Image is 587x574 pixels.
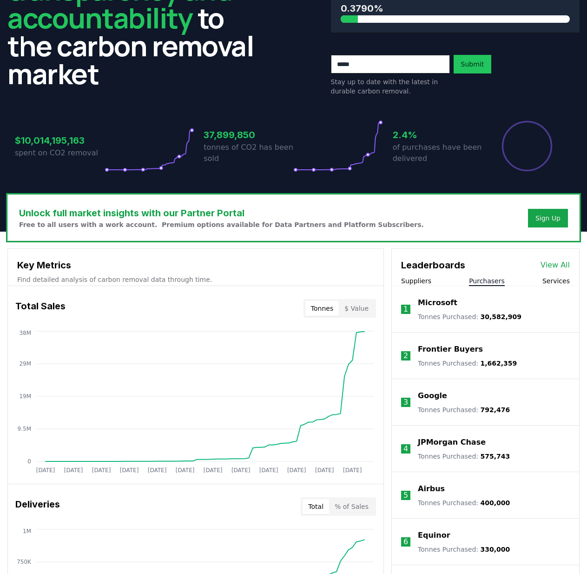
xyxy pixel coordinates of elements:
a: Microsoft [418,297,457,308]
tspan: [DATE] [64,467,83,474]
a: Sign Up [535,214,561,223]
tspan: 1M [23,528,31,534]
span: 575,743 [481,453,510,460]
h3: 2.4% [393,128,482,142]
p: 3 [403,397,408,408]
p: tonnes of CO2 has been sold [204,142,293,164]
p: Tonnes Purchased : [418,312,521,321]
tspan: [DATE] [176,467,195,474]
tspan: 750K [17,559,32,565]
p: Free to all users with a work account. Premium options available for Data Partners and Platform S... [19,220,424,229]
button: Total [303,499,329,514]
tspan: [DATE] [231,467,251,474]
h3: 37,899,850 [204,128,293,142]
tspan: [DATE] [120,467,139,474]
p: 5 [403,490,408,501]
tspan: 29M [19,360,31,367]
a: View All [541,260,570,271]
tspan: 9.5M [18,426,31,432]
h3: 0.3790% [341,1,570,15]
a: JPMorgan Chase [418,437,486,448]
h3: Key Metrics [17,258,374,272]
tspan: [DATE] [287,467,306,474]
span: 330,000 [481,546,510,553]
p: Find detailed analysis of carbon removal data through time. [17,275,374,284]
button: % of Sales [329,499,374,514]
p: Tonnes Purchased : [418,359,517,368]
p: 4 [403,443,408,454]
h3: $10,014,195,163 [15,133,105,147]
p: Tonnes Purchased : [418,498,510,507]
a: Equinor [418,530,450,541]
div: Percentage of sales delivered [501,120,553,172]
span: 792,476 [481,406,510,414]
p: Tonnes Purchased : [418,452,510,461]
p: 6 [403,536,408,547]
p: 2 [403,350,408,361]
p: Stay up to date with the latest in durable carbon removal. [331,77,450,96]
h3: Unlock full market insights with our Partner Portal [19,206,424,220]
p: Tonnes Purchased : [418,405,510,414]
button: Suppliers [401,276,431,286]
span: 1,662,359 [481,360,517,367]
p: 1 [403,304,408,315]
p: of purchases have been delivered [393,142,482,164]
tspan: [DATE] [315,467,334,474]
span: 30,582,909 [481,313,522,320]
a: Airbus [418,483,445,494]
a: Google [418,390,447,401]
a: Frontier Buyers [418,344,483,355]
span: 400,000 [481,499,510,507]
button: Tonnes [305,301,339,316]
tspan: 0 [27,458,31,465]
tspan: 38M [19,330,31,336]
tspan: 19M [19,393,31,400]
h3: Deliveries [15,497,60,516]
p: spent on CO2 removal [15,147,105,159]
button: Sign Up [528,209,568,227]
h3: Leaderboards [401,258,465,272]
h3: Total Sales [15,299,66,318]
button: Services [542,276,570,286]
tspan: [DATE] [36,467,55,474]
tspan: [DATE] [204,467,223,474]
tspan: [DATE] [92,467,111,474]
tspan: [DATE] [148,467,167,474]
button: Purchasers [469,276,505,286]
button: $ Value [339,301,374,316]
button: Submit [454,55,492,73]
tspan: [DATE] [343,467,362,474]
tspan: [DATE] [259,467,278,474]
p: Tonnes Purchased : [418,545,510,554]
